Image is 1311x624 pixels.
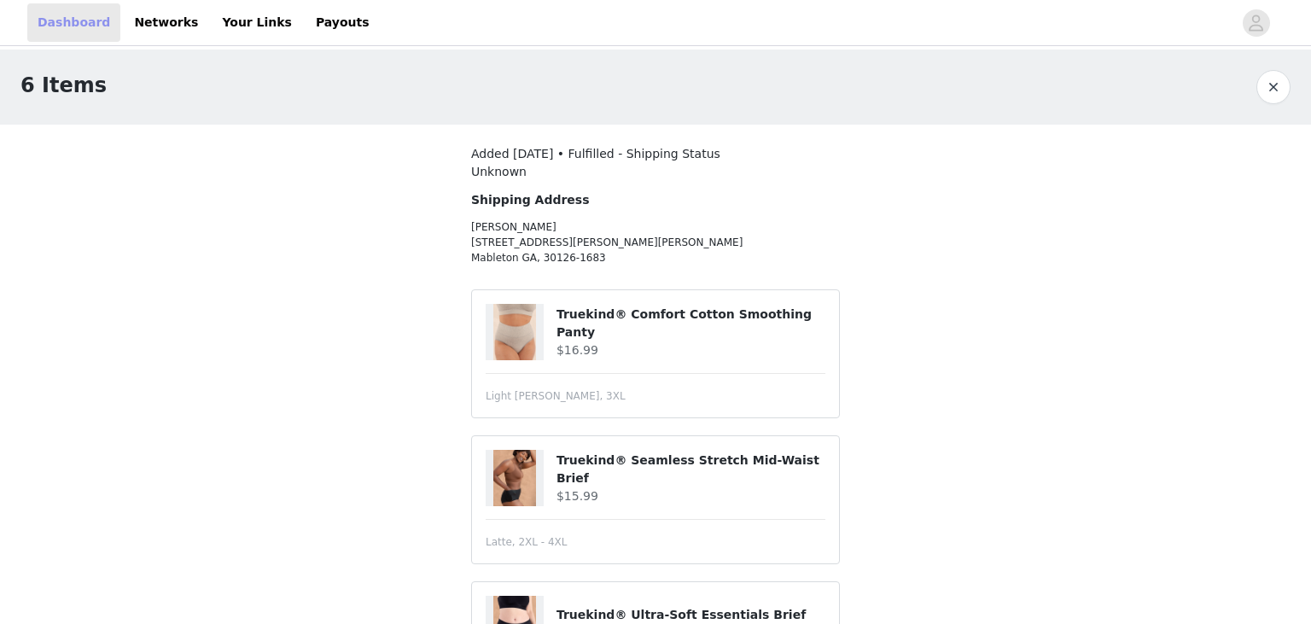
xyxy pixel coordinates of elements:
[471,191,748,209] h4: Shipping Address
[306,3,380,42] a: Payouts
[1248,9,1264,37] div: avatar
[556,306,825,341] h4: Truekind® Comfort Cotton Smoothing Panty
[493,304,536,360] img: Truekind® Comfort Cotton Smoothing Panty
[493,450,536,506] img: Truekind® Seamless Stretch Mid-Waist Brief
[556,452,825,487] h4: Truekind® Seamless Stretch Mid-Waist Brief
[124,3,208,42] a: Networks
[212,3,302,42] a: Your Links
[471,147,720,178] span: Added [DATE] • Fulfilled - Shipping Status Unknown
[20,70,107,101] h1: 6 Items
[27,3,120,42] a: Dashboard
[556,487,825,505] h4: $15.99
[486,388,626,404] span: Light [PERSON_NAME], 3XL
[486,534,568,550] span: Latte, 2XL - 4XL
[556,341,825,359] h4: $16.99
[556,606,825,624] h4: Truekind® Ultra-Soft Essentials Brief
[471,219,748,265] p: [PERSON_NAME] [STREET_ADDRESS][PERSON_NAME][PERSON_NAME] Mableton GA, 30126-1683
